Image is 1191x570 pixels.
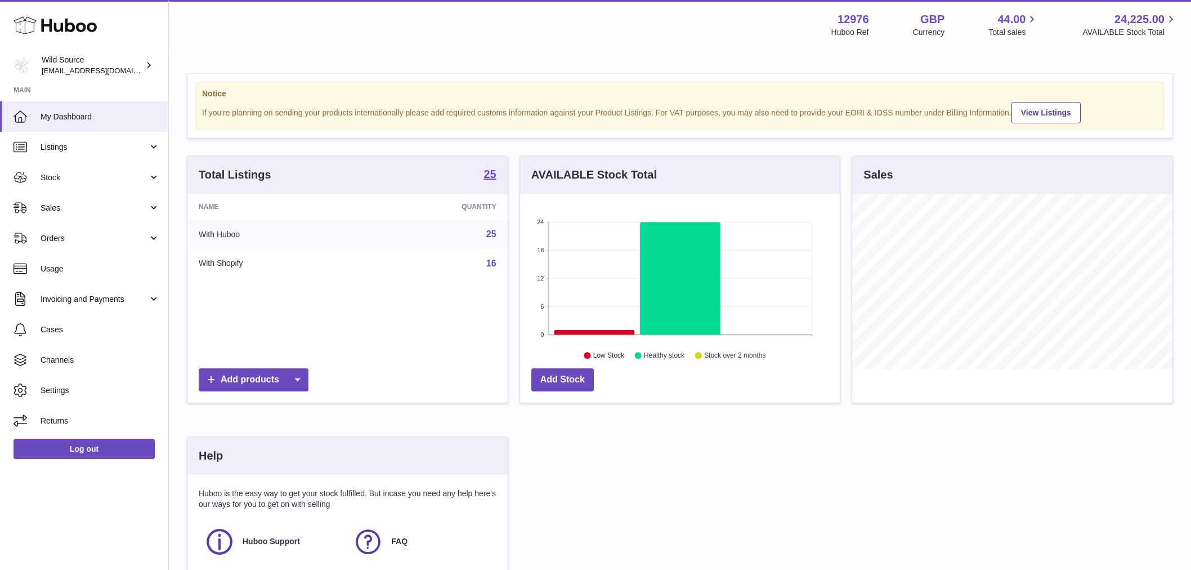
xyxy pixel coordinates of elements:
th: Quantity [360,194,508,220]
a: Log out [14,439,155,459]
text: 6 [540,303,544,310]
a: 44.00 Total sales [988,12,1038,38]
div: Currency [913,27,945,38]
a: 16 [486,259,496,268]
h3: Help [199,448,223,464]
span: Invoicing and Payments [41,294,148,305]
text: 12 [537,275,544,282]
span: AVAILABLE Stock Total [1082,27,1177,38]
span: 44.00 [997,12,1026,27]
td: With Huboo [187,220,360,249]
th: Name [187,194,360,220]
span: [EMAIL_ADDRESS][DOMAIN_NAME] [42,66,165,75]
span: Listings [41,142,148,153]
text: 18 [537,247,544,253]
span: Stock [41,172,148,183]
text: 24 [537,219,544,225]
span: Returns [41,416,160,426]
p: Huboo is the easy way to get your stock fulfilled. But incase you need any help here's our ways f... [199,488,496,510]
a: Huboo Support [204,527,342,557]
strong: GBP [920,12,944,27]
span: Huboo Support [243,536,300,547]
span: Settings [41,385,160,396]
text: Stock over 2 months [704,352,765,360]
span: Orders [41,233,148,244]
div: Wild Source [42,55,143,76]
img: internalAdmin-12976@internal.huboo.com [14,57,30,74]
h3: Sales [863,167,893,182]
strong: 25 [483,168,496,180]
a: Add products [199,368,308,391]
a: FAQ [353,527,490,557]
td: With Shopify [187,249,360,278]
a: 24,225.00 AVAILABLE Stock Total [1082,12,1177,38]
a: Add Stock [531,368,594,391]
text: 0 [540,331,544,338]
text: Healthy stock [644,352,685,360]
div: Huboo Ref [831,27,869,38]
span: Sales [41,203,148,213]
span: Cases [41,324,160,335]
h3: Total Listings [199,167,271,182]
span: FAQ [391,536,408,547]
a: 25 [483,168,496,182]
div: If you're planning on sending your products internationally please add required customs informati... [202,100,1158,123]
span: 24,225.00 [1114,12,1165,27]
strong: 12976 [838,12,869,27]
strong: Notice [202,88,1158,99]
h3: AVAILABLE Stock Total [531,167,657,182]
span: Usage [41,264,160,274]
text: Low Stock [593,352,625,360]
span: Channels [41,355,160,366]
span: Total sales [988,27,1038,38]
a: 25 [486,229,496,239]
a: View Listings [1011,102,1081,123]
span: My Dashboard [41,112,160,122]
